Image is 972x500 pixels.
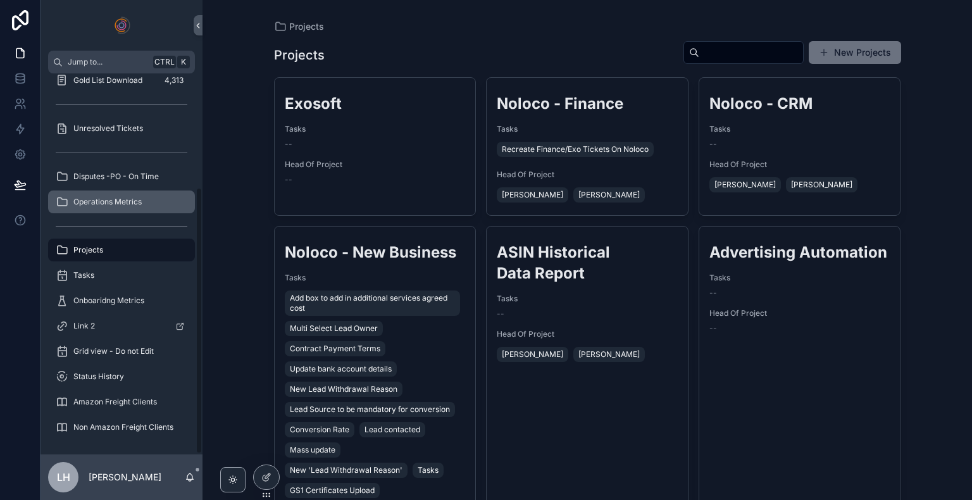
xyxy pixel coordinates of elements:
h2: Advertising Automation [709,242,890,263]
a: Grid view - Do not Edit [48,340,195,363]
a: Non Amazon Freight Clients [48,416,195,439]
span: Lead Source to be mandatory for conversion [290,404,450,415]
span: Conversion Rate [290,425,349,435]
a: Disputes -PO - On Time [48,165,195,188]
span: Status History [73,372,124,382]
a: ExosoftTasks--Head Of Project-- [274,77,477,216]
span: [PERSON_NAME] [714,180,776,190]
a: Lead contacted [359,422,425,437]
a: Gold List Download4,313 [48,69,195,92]
span: Tasks [73,270,94,280]
a: Projects [274,20,324,33]
span: Mass update [290,445,335,455]
span: Gold List Download [73,75,142,85]
a: Unresolved Tickets [48,117,195,140]
span: Lead contacted [364,425,420,435]
h2: ASIN Historical Data Report [497,242,678,284]
span: Tasks [709,273,890,283]
a: Status History [48,365,195,388]
a: Link 2 [48,315,195,337]
a: Recreate Finance/Exo Tickets On Noloco [497,142,654,157]
span: Tasks [709,124,890,134]
span: Non Amazon Freight Clients [73,422,173,432]
h1: Projects [274,46,325,64]
span: Projects [73,245,103,255]
span: LH [57,470,70,485]
span: -- [285,139,292,149]
a: Multi Select Lead Owner [285,321,383,336]
h2: Noloco - New Business [285,242,466,263]
h2: Noloco - Finance [497,93,678,114]
a: New Lead Withdrawal Reason [285,382,402,397]
span: Grid view - Do not Edit [73,346,154,356]
span: Projects [289,20,324,33]
span: Head Of Project [709,308,890,318]
span: Jump to... [68,57,148,67]
span: [PERSON_NAME] [502,349,563,359]
a: Onboaridng Metrics [48,289,195,312]
span: Disputes -PO - On Time [73,172,159,182]
span: K [178,57,189,67]
a: Noloco - FinanceTasksRecreate Finance/Exo Tickets On NolocoHead Of Project[PERSON_NAME][PERSON_NAME] [486,77,688,216]
a: Operations Metrics [48,191,195,213]
span: -- [709,139,717,149]
a: Contract Payment Terms [285,341,385,356]
a: Lead Source to be mandatory for conversion [285,402,455,417]
span: [PERSON_NAME] [791,180,852,190]
span: Head Of Project [497,329,678,339]
span: Head Of Project [285,159,466,170]
a: Noloco - CRMTasks--Head Of Project[PERSON_NAME][PERSON_NAME] [699,77,901,216]
span: Head Of Project [709,159,890,170]
a: Tasks [48,264,195,287]
span: -- [285,175,292,185]
a: New 'Lead Withdrawal Reason' [285,463,408,478]
span: New 'Lead Withdrawal Reason' [290,465,402,475]
span: Tasks [497,294,678,304]
h2: Noloco - CRM [709,93,890,114]
a: Mass update [285,442,340,458]
span: Unresolved Tickets [73,123,143,134]
span: Amazon Freight Clients [73,397,157,407]
p: [PERSON_NAME] [89,471,161,484]
span: Onboaridng Metrics [73,296,144,306]
span: [PERSON_NAME] [502,190,563,200]
a: Conversion Rate [285,422,354,437]
span: New Lead Withdrawal Reason [290,384,397,394]
a: Add box to add in additional services agreed cost [285,291,461,316]
a: Update bank account details [285,361,397,377]
img: App logo [111,15,132,35]
div: scrollable content [40,73,202,454]
span: Tasks [418,465,439,475]
span: Multi Select Lead Owner [290,323,378,334]
span: [PERSON_NAME] [578,349,640,359]
a: GS1 Certificates Upload [285,483,380,498]
div: 4,313 [161,73,187,88]
button: New Projects [809,41,901,64]
span: Add box to add in additional services agreed cost [290,293,456,313]
span: Operations Metrics [73,197,142,207]
a: Projects [48,239,195,261]
span: Tasks [497,124,678,134]
button: Jump to...CtrlK [48,51,195,73]
h2: Exosoft [285,93,466,114]
span: Recreate Finance/Exo Tickets On Noloco [502,144,649,154]
a: Amazon Freight Clients [48,391,195,413]
span: Ctrl [153,56,176,68]
span: Head Of Project [497,170,678,180]
span: Link 2 [73,321,95,331]
span: Contract Payment Terms [290,344,380,354]
span: [PERSON_NAME] [578,190,640,200]
span: -- [497,309,504,319]
span: Tasks [285,124,466,134]
span: Update bank account details [290,364,392,374]
span: -- [709,288,717,298]
span: GS1 Certificates Upload [290,485,375,496]
a: Tasks [413,463,444,478]
span: Tasks [285,273,466,283]
span: -- [709,323,717,334]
